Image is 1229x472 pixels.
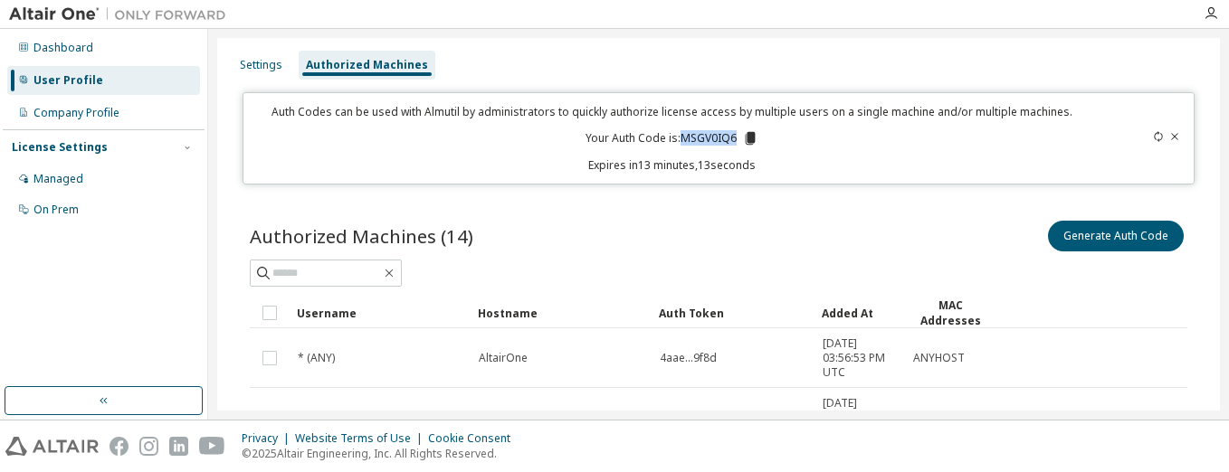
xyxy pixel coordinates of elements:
[295,431,428,446] div: Website Terms of Use
[822,298,898,327] div: Added At
[33,106,119,120] div: Company Profile
[586,130,758,146] p: Your Auth Code is: MSGV0IQ6
[823,396,897,439] span: [DATE] 03:56:53 PM UTC
[912,297,988,328] div: MAC Addresses
[254,157,1090,173] p: Expires in 13 minutes, 13 seconds
[298,351,335,365] span: * (ANY)
[250,223,473,249] span: Authorized Machines (14)
[12,140,108,155] div: License Settings
[240,58,282,72] div: Settings
[242,431,295,446] div: Privacy
[33,41,93,55] div: Dashboard
[242,446,521,461] p: © 2025 Altair Engineering, Inc. All Rights Reserved.
[33,203,79,217] div: On Prem
[110,437,129,456] img: facebook.svg
[913,351,965,365] span: ANYHOST
[1048,221,1184,251] button: Generate Auth Code
[139,437,158,456] img: instagram.svg
[479,351,528,365] span: AltairOne
[823,336,897,380] span: [DATE] 03:56:53 PM UTC
[254,104,1090,119] p: Auth Codes can be used with Almutil by administrators to quickly authorize license access by mult...
[33,172,83,186] div: Managed
[199,437,225,456] img: youtube.svg
[9,5,235,24] img: Altair One
[297,298,463,327] div: Username
[5,437,99,456] img: altair_logo.svg
[660,351,717,365] span: 4aae...9f8d
[478,298,644,327] div: Hostname
[428,431,521,446] div: Cookie Consent
[659,298,807,327] div: Auth Token
[33,73,103,88] div: User Profile
[169,437,188,456] img: linkedin.svg
[306,58,428,72] div: Authorized Machines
